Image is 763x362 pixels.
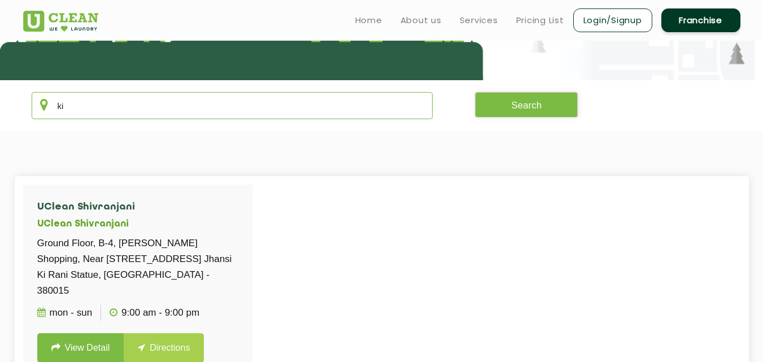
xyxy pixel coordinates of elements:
[355,14,382,27] a: Home
[573,8,652,32] a: Login/Signup
[23,11,98,32] img: UClean Laundry and Dry Cleaning
[475,92,578,117] button: Search
[516,14,564,27] a: Pricing List
[110,305,199,321] p: 9:00 AM - 9:00 PM
[400,14,442,27] a: About us
[37,305,93,321] p: Mon - Sun
[37,219,238,230] h5: UClean Shivranjani
[460,14,498,27] a: Services
[37,235,238,299] p: Ground Floor, B-4, [PERSON_NAME] Shopping, Near [STREET_ADDRESS] Jhansi Ki Rani Statue, [GEOGRAPH...
[37,202,238,213] h4: UClean Shivranjani
[32,92,433,119] input: Enter city/area/pin Code
[661,8,740,32] a: Franchise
